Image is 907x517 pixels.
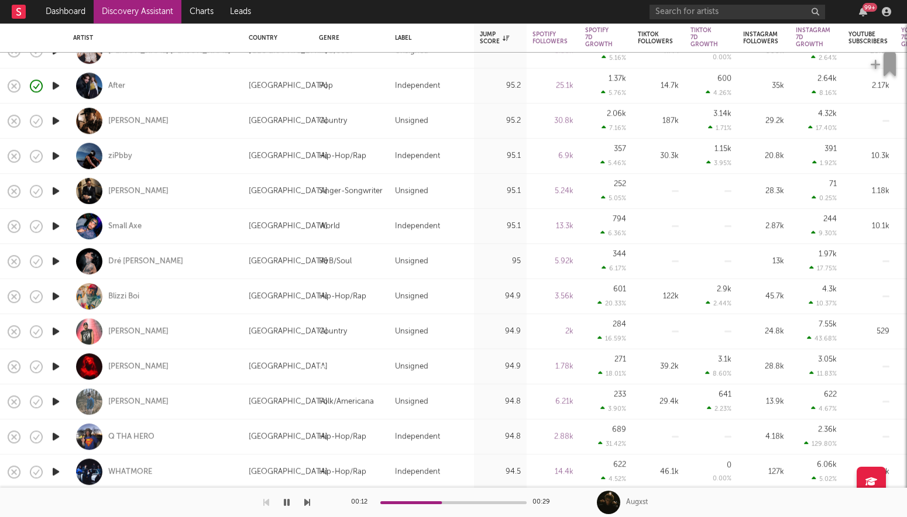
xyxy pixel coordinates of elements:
div: 99 + [863,3,877,12]
div: 344 [613,250,626,258]
div: Unsigned [395,360,428,374]
div: Jump Score [480,31,509,45]
div: 1.15k [714,145,731,153]
div: Independent [395,79,440,93]
div: 31.42 % [598,440,626,447]
div: 3.56k [532,289,573,304]
div: 6.21k [532,395,573,409]
div: Instagram 7D Growth [796,27,830,48]
div: 3.14k [713,110,731,118]
div: 94.9 [480,360,521,374]
div: 6.36 % [600,229,626,237]
div: 17.75 % [809,264,837,272]
div: Unsigned [395,395,428,409]
div: Unsigned [395,254,428,268]
div: Genre [319,35,377,42]
div: 5.05 % [601,194,626,202]
div: 271 [614,356,626,363]
div: 284 [613,320,626,328]
div: 13.3k [532,219,573,233]
div: 5.02 % [812,475,837,482]
div: 122k [638,289,679,304]
div: [GEOGRAPHIC_DATA] [249,254,328,268]
div: 30.8k [532,114,573,128]
div: 129.80 % [804,440,837,447]
div: 14.7k [638,79,679,93]
div: 3.05k [818,356,837,363]
div: 5.76 % [601,89,626,96]
div: 4.67 % [811,405,837,412]
div: 8.16 % [812,89,837,96]
a: Q THA HERO [108,432,154,442]
div: 1.37k [609,75,626,82]
div: [PERSON_NAME] [108,116,169,126]
div: 24.8k [743,325,784,339]
div: 252 [614,180,626,188]
div: Augxst [626,497,648,508]
div: 7.61k [848,465,889,479]
div: 94.5 [480,465,521,479]
a: Small Axe [108,221,142,232]
div: Independent [395,465,440,479]
div: 7.55k [819,320,837,328]
div: Independent [395,149,440,163]
div: 600 [717,75,731,82]
div: 127k [743,465,784,479]
div: [GEOGRAPHIC_DATA] [249,149,328,163]
div: 2.64 % [811,54,837,61]
div: Country [319,114,347,128]
div: 529 [848,325,889,339]
div: 6.17 % [602,264,626,272]
div: 17.40 % [808,124,837,132]
div: 29.2k [743,114,784,128]
div: [GEOGRAPHIC_DATA] [249,465,328,479]
div: 5.24k [532,184,573,198]
div: 187k [638,114,679,128]
a: [PERSON_NAME] [108,397,169,407]
div: Singer-Songwriter [319,184,383,198]
div: 94.8 [480,430,521,444]
a: [PERSON_NAME] [108,186,169,197]
div: 94.9 [480,325,521,339]
div: 95.1 [480,219,521,233]
div: Instagram Followers [743,31,778,45]
div: 244 [823,215,837,223]
div: [GEOGRAPHIC_DATA] [249,395,328,409]
div: [GEOGRAPHIC_DATA] [249,430,328,444]
div: 71 [829,180,837,188]
a: ziPbby [108,151,132,161]
div: 45.7k [743,289,784,304]
div: 2.44 % [706,299,731,307]
div: 2.06k [607,110,626,118]
div: [GEOGRAPHIC_DATA] [249,360,328,374]
div: 46.1k [638,465,679,479]
div: 1.78k [532,360,573,374]
div: [GEOGRAPHIC_DATA] [249,325,328,339]
div: 2.64k [817,75,837,82]
div: 5.16 % [602,54,626,61]
div: 2.17k [848,79,889,93]
div: 35k [743,79,784,93]
div: 30.3k [638,149,679,163]
div: 1.97k [819,250,837,258]
div: Tiktok 7D Growth [690,27,718,48]
a: Blizzi Boi [108,291,139,302]
div: 13k [743,254,784,268]
div: Country [319,325,347,339]
div: 00:29 [532,495,556,509]
a: WHATMORE [108,467,152,477]
div: 2.88k [532,430,573,444]
div: Independent [395,430,440,444]
div: 5.92k [532,254,573,268]
div: Independent [395,219,440,233]
div: 25.1k [532,79,573,93]
div: 4.26 % [706,89,731,96]
div: Artist [73,35,231,42]
div: 29.4k [638,395,679,409]
div: 5.46 % [600,159,626,167]
div: Unsigned [395,289,428,304]
div: 14.4k [532,465,573,479]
